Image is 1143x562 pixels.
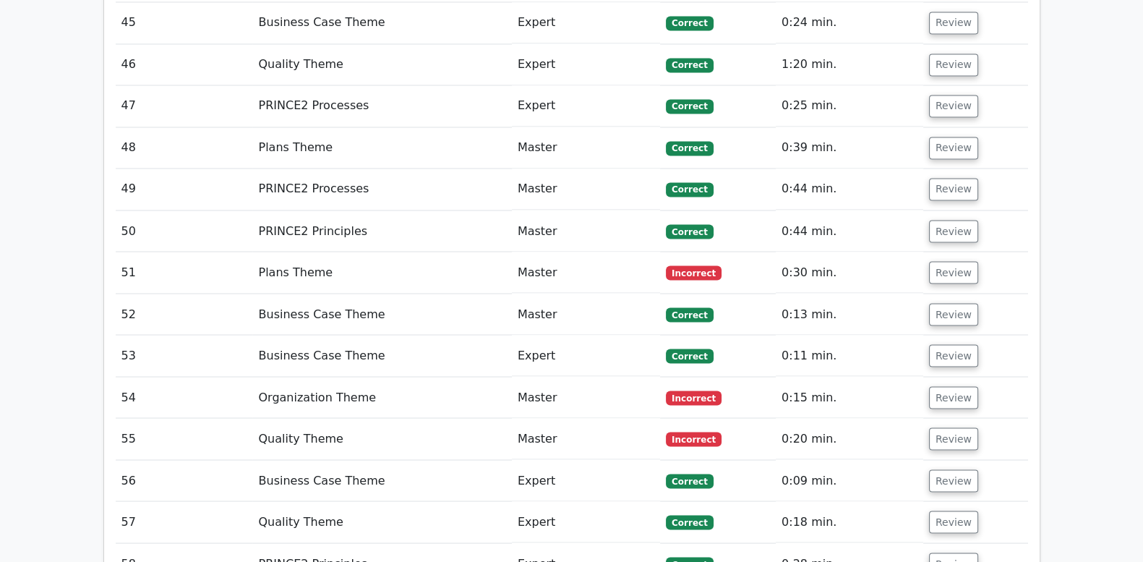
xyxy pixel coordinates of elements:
td: PRINCE2 Principles [252,210,511,252]
td: 45 [116,2,253,43]
td: 54 [116,377,253,418]
td: Expert [512,85,660,127]
span: Correct [666,307,713,322]
button: Review [929,12,978,34]
button: Review [929,54,978,76]
span: Correct [666,349,713,363]
span: Correct [666,99,713,114]
span: Correct [666,58,713,72]
span: Correct [666,515,713,529]
span: Correct [666,16,713,30]
td: Business Case Theme [252,294,511,335]
td: 0:44 min. [776,210,923,252]
td: 1:20 min. [776,44,923,85]
td: 48 [116,127,253,169]
td: Business Case Theme [252,2,511,43]
td: 56 [116,460,253,501]
td: 0:20 min. [776,418,923,459]
button: Review [929,220,978,242]
td: Expert [512,2,660,43]
td: 0:09 min. [776,460,923,501]
td: Plans Theme [252,252,511,293]
td: Master [512,210,660,252]
button: Review [929,469,978,492]
td: 52 [116,294,253,335]
td: 0:39 min. [776,127,923,169]
td: Expert [512,460,660,501]
td: Master [512,252,660,293]
button: Review [929,344,978,367]
td: Master [512,169,660,210]
td: Business Case Theme [252,460,511,501]
button: Review [929,95,978,117]
td: Business Case Theme [252,335,511,376]
button: Review [929,511,978,533]
td: 53 [116,335,253,376]
td: Master [512,418,660,459]
td: 0:18 min. [776,501,923,542]
span: Correct [666,224,713,239]
span: Incorrect [666,432,722,446]
td: Master [512,294,660,335]
span: Correct [666,474,713,488]
td: Quality Theme [252,501,511,542]
td: 0:44 min. [776,169,923,210]
button: Review [929,178,978,200]
td: 46 [116,44,253,85]
td: Master [512,127,660,169]
td: 0:13 min. [776,294,923,335]
td: Expert [512,501,660,542]
td: Quality Theme [252,418,511,459]
button: Review [929,427,978,450]
td: 0:24 min. [776,2,923,43]
td: Expert [512,44,660,85]
button: Review [929,261,978,284]
button: Review [929,303,978,325]
td: PRINCE2 Processes [252,85,511,127]
td: Organization Theme [252,377,511,418]
td: Expert [512,335,660,376]
button: Review [929,386,978,409]
span: Correct [666,182,713,197]
td: Master [512,377,660,418]
td: 55 [116,418,253,459]
span: Incorrect [666,265,722,280]
td: 51 [116,252,253,293]
td: 0:15 min. [776,377,923,418]
span: Correct [666,141,713,156]
td: 0:25 min. [776,85,923,127]
td: 0:30 min. [776,252,923,293]
td: Plans Theme [252,127,511,169]
td: 0:11 min. [776,335,923,376]
td: PRINCE2 Processes [252,169,511,210]
td: Quality Theme [252,44,511,85]
td: 57 [116,501,253,542]
td: 47 [116,85,253,127]
span: Incorrect [666,391,722,405]
td: 50 [116,210,253,252]
button: Review [929,137,978,159]
td: 49 [116,169,253,210]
